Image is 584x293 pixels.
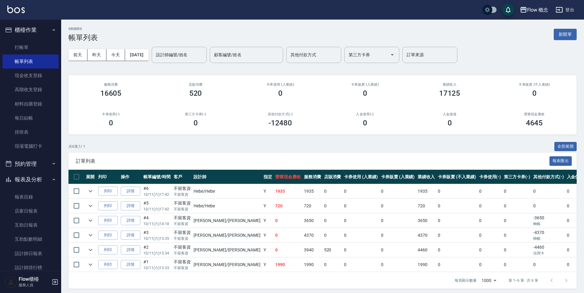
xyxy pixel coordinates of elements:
[68,33,98,42] h3: 帳單列表
[174,250,191,256] p: 不留客資
[19,282,50,288] p: 服務人員
[532,258,565,272] td: 0
[245,112,315,116] h2: 其他付款方式(-)
[142,258,172,272] td: #1
[76,158,549,164] span: 訂單列表
[262,199,274,213] td: Y
[274,199,302,213] td: 720
[517,4,551,16] button: Flow 概念
[142,228,172,243] td: #3
[98,245,118,255] button: 列印
[532,89,537,98] h3: 0
[532,170,565,184] th: 其他付款方式(-)
[416,170,436,184] th: 業績收入
[86,201,95,210] button: expand row
[100,89,122,98] h3: 16605
[2,232,59,246] a: 互助點數明細
[262,170,274,184] th: 指定
[192,170,262,184] th: 設計師
[2,172,59,187] button: 報表及分析
[274,228,302,243] td: 0
[2,204,59,218] a: 店家日報表
[274,258,302,272] td: 1990
[86,231,95,240] button: expand row
[436,228,477,243] td: 0
[121,231,140,240] a: 詳情
[2,54,59,69] a: 帳單列表
[342,258,379,272] td: 0
[174,229,191,236] div: 不留客資
[192,258,262,272] td: [PERSON_NAME] /[PERSON_NAME]
[86,216,95,225] button: expand row
[323,213,343,228] td: 0
[143,265,171,271] p: 10/11 (六) 13:33
[174,215,191,221] div: 不留客資
[554,29,577,40] button: 新開單
[533,250,564,256] p: 信用卡
[532,228,565,243] td: -4370
[323,170,343,184] th: 店販消費
[5,276,17,288] img: Person
[84,170,97,184] th: 展開
[142,184,172,198] td: #6
[553,4,577,16] button: 登出
[98,216,118,225] button: 列印
[174,265,191,271] p: 不留客資
[330,83,400,87] h2: 卡券販賣 (入業績)
[527,6,549,14] div: Flow 概念
[508,278,538,283] p: 第 1–6 筆 共 6 筆
[379,199,416,213] td: 0
[174,259,191,265] div: 不留客資
[478,184,503,198] td: 0
[2,83,59,97] a: 高階收支登錄
[76,112,146,116] h2: 卡券使用(-)
[76,83,146,87] h3: 服務消費
[302,213,323,228] td: 3650
[192,243,262,257] td: [PERSON_NAME] /[PERSON_NAME]
[502,170,532,184] th: 第三方卡券(-)
[142,213,172,228] td: #4
[2,156,59,172] button: 預約管理
[142,199,172,213] td: #5
[245,83,315,87] h2: 卡券使用 (入業績)
[439,89,460,98] h3: 17125
[172,170,192,184] th: 客戶
[436,258,477,272] td: 0
[2,22,59,38] button: 櫃檯作業
[86,245,95,254] button: expand row
[554,31,577,37] a: 新開單
[533,221,564,227] p: 轉帳
[549,158,572,164] a: 報表匯出
[533,236,564,241] p: 轉帳
[262,184,274,198] td: Y
[416,213,436,228] td: 3650
[262,213,274,228] td: Y
[379,258,416,272] td: 0
[2,69,59,83] a: 現金收支登錄
[106,49,125,61] button: 今天
[554,142,577,151] button: 全部展開
[262,228,274,243] td: Y
[262,258,274,272] td: Y
[98,201,118,211] button: 列印
[330,112,400,116] h2: 入金使用(-)
[502,213,532,228] td: 0
[2,125,59,139] a: 排班表
[323,243,343,257] td: 520
[97,170,119,184] th: 列印
[416,184,436,198] td: 1935
[302,228,323,243] td: 4370
[342,213,379,228] td: 0
[549,156,572,166] button: 報表匯出
[342,228,379,243] td: 0
[119,170,142,184] th: 操作
[192,228,262,243] td: [PERSON_NAME] /[PERSON_NAME]
[7,6,25,13] img: Logo
[98,260,118,269] button: 列印
[323,258,343,272] td: 0
[161,83,231,87] h2: 店販消費
[2,247,59,261] a: 設計師日報表
[436,170,477,184] th: 卡券販賣 (不入業績)
[98,231,118,240] button: 列印
[455,278,477,283] p: 每頁顯示數量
